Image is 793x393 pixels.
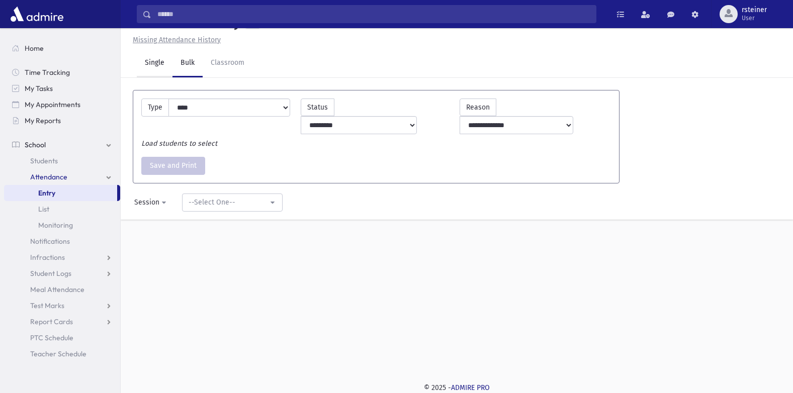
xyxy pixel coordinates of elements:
span: Test Marks [30,301,64,310]
a: Teacher Schedule [4,346,120,362]
a: PTC Schedule [4,330,120,346]
div: Session [134,197,159,208]
a: School [4,137,120,153]
span: Students [30,156,58,165]
span: My Appointments [25,100,80,109]
a: Infractions [4,249,120,265]
a: Students [4,153,120,169]
a: My Reports [4,113,120,129]
span: Home [25,44,44,53]
a: Classroom [203,49,252,77]
a: Home [4,40,120,56]
span: My Tasks [25,84,53,93]
a: Monitoring [4,217,120,233]
label: Status [301,99,334,116]
a: Single [137,49,172,77]
label: Reason [460,99,496,116]
a: Entry [4,185,117,201]
label: Type [141,99,169,117]
a: Attendance [4,169,120,185]
div: --Select One-- [189,197,268,208]
a: Student Logs [4,265,120,281]
a: My Appointments [4,96,120,113]
a: Meal Attendance [4,281,120,298]
a: Report Cards [4,314,120,330]
span: Time Tracking [25,68,70,77]
button: Save and Print [141,157,205,175]
span: Monitoring [38,221,73,230]
span: Infractions [30,253,65,262]
button: Session [128,193,174,212]
a: Missing Attendance History [129,36,221,44]
span: rsteiner [742,6,767,14]
a: My Tasks [4,80,120,96]
span: Notifications [30,237,70,246]
span: User [742,14,767,22]
span: List [38,205,49,214]
u: Missing Attendance History [133,36,221,44]
span: My Reports [25,116,61,125]
span: Entry [38,188,55,198]
span: Meal Attendance [30,285,84,294]
button: --Select One-- [182,193,283,212]
span: Teacher Schedule [30,349,86,358]
div: Load students to select [136,138,616,149]
input: Search [151,5,596,23]
img: AdmirePro [8,4,66,24]
a: List [4,201,120,217]
span: Report Cards [30,317,73,326]
span: Student Logs [30,269,71,278]
a: Time Tracking [4,64,120,80]
span: PTC Schedule [30,333,73,342]
div: © 2025 - [137,382,777,393]
a: Notifications [4,233,120,249]
a: Test Marks [4,298,120,314]
span: Attendance [30,172,67,181]
span: School [25,140,46,149]
a: Bulk [172,49,203,77]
